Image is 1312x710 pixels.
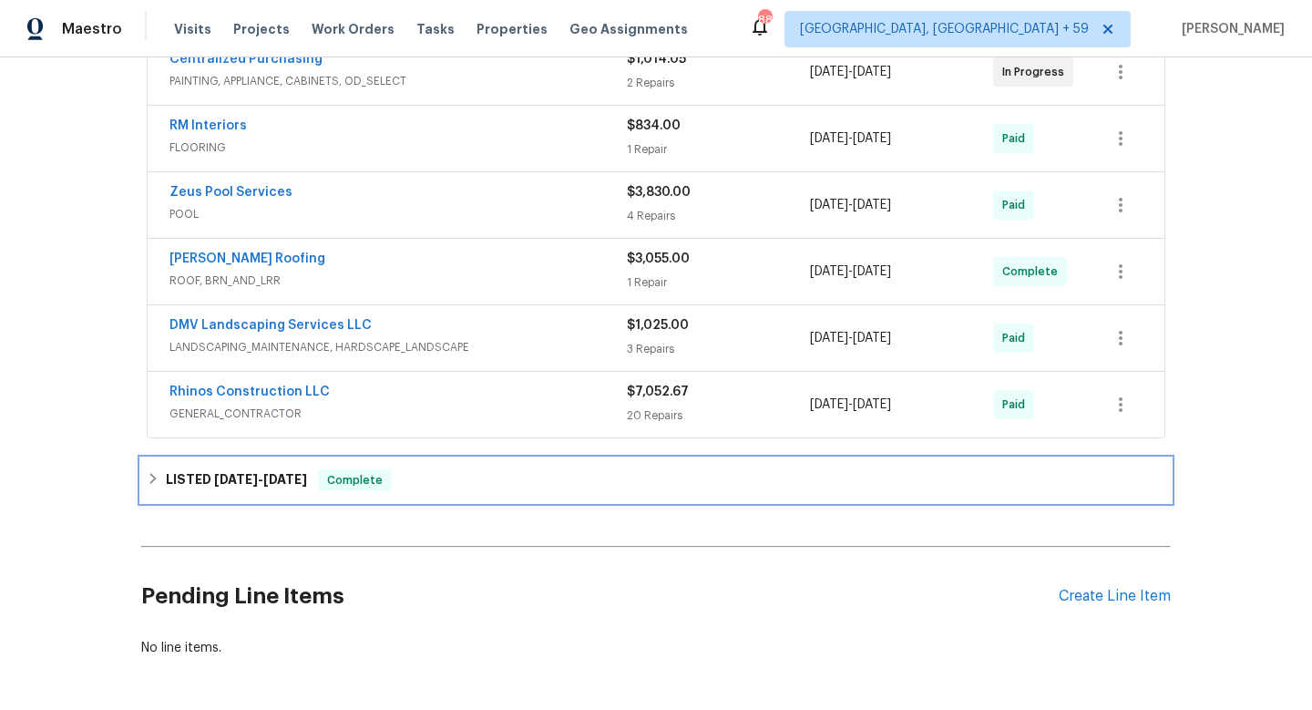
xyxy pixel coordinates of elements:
h2: Pending Line Items [141,554,1059,639]
span: - [214,473,307,486]
span: [DATE] [853,398,891,411]
a: Rhinos Construction LLC [169,386,330,398]
span: [DATE] [214,473,258,486]
span: - [810,196,891,214]
span: [DATE] [810,199,848,211]
a: Zeus Pool Services [169,186,292,199]
span: In Progress [1002,63,1071,81]
span: [DATE] [853,132,891,145]
a: Centralized Purchasing [169,53,323,66]
a: DMV Landscaping Services LLC [169,319,372,332]
span: Tasks [416,23,455,36]
span: - [810,129,891,148]
span: POOL [169,205,627,223]
div: 881 [758,11,771,29]
span: Paid [1002,129,1032,148]
span: ROOF, BRN_AND_LRR [169,272,627,290]
span: - [810,329,891,347]
h6: LISTED [166,469,307,491]
span: Work Orders [312,20,395,38]
div: No line items. [141,639,1171,657]
a: [PERSON_NAME] Roofing [169,252,325,265]
span: - [810,63,891,81]
span: $3,055.00 [627,252,690,265]
span: $834.00 [627,119,681,132]
span: Paid [1002,196,1032,214]
span: Projects [233,20,290,38]
span: $1,014.05 [627,53,686,66]
span: [DATE] [810,332,848,345]
span: $7,052.67 [627,386,689,398]
span: [DATE] [853,66,891,78]
span: [DATE] [810,265,848,278]
div: 2 Repairs [627,74,810,92]
span: [GEOGRAPHIC_DATA], [GEOGRAPHIC_DATA] + 59 [800,20,1089,38]
div: 20 Repairs [627,406,810,425]
span: FLOORING [169,139,627,157]
span: GENERAL_CONTRACTOR [169,405,627,423]
span: LANDSCAPING_MAINTENANCE, HARDSCAPE_LANDSCAPE [169,338,627,356]
span: Maestro [62,20,122,38]
div: LISTED [DATE]-[DATE]Complete [141,458,1171,502]
div: 3 Repairs [627,340,810,358]
span: [PERSON_NAME] [1174,20,1285,38]
span: [DATE] [810,132,848,145]
span: Complete [1002,262,1065,281]
span: [DATE] [853,199,891,211]
span: [DATE] [263,473,307,486]
span: $3,830.00 [627,186,691,199]
a: RM Interiors [169,119,247,132]
span: Paid [1002,396,1032,414]
span: [DATE] [853,332,891,345]
span: [DATE] [810,398,848,411]
span: [DATE] [853,265,891,278]
span: - [810,396,891,414]
span: PAINTING, APPLIANCE, CABINETS, OD_SELECT [169,72,627,90]
div: 4 Repairs [627,207,810,225]
span: [DATE] [810,66,848,78]
span: Properties [477,20,548,38]
span: Geo Assignments [569,20,688,38]
span: Paid [1002,329,1032,347]
div: Create Line Item [1059,588,1171,605]
div: 1 Repair [627,273,810,292]
span: - [810,262,891,281]
span: Visits [174,20,211,38]
span: $1,025.00 [627,319,689,332]
span: Complete [320,471,390,489]
div: 1 Repair [627,140,810,159]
